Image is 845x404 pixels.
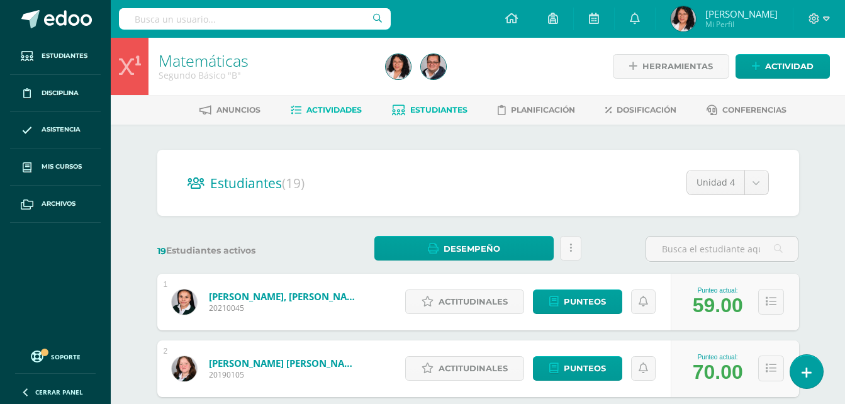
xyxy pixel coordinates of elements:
a: Desempeño [374,236,554,261]
a: Archivos [10,186,101,223]
img: 6c4ed624df2ef078b3316a21fee1d7c6.png [671,6,696,31]
span: 20210045 [209,303,360,313]
a: Conferencias [707,100,786,120]
img: fe380b2d4991993556c9ea662cc53567.png [421,54,446,79]
span: Estudiantes [42,51,87,61]
span: Planificación [511,105,575,115]
span: Desempeño [444,237,500,261]
span: 20190105 [209,369,360,380]
span: Actividad [765,55,814,78]
a: Mis cursos [10,149,101,186]
span: Cerrar panel [35,388,83,396]
img: f64360fc4d60d3e5df0aa8747e507202.png [172,356,197,381]
span: Punteos [564,290,606,313]
a: Soporte [15,347,96,364]
a: Asistencia [10,112,101,149]
a: Punteos [533,289,622,314]
span: Conferencias [722,105,786,115]
span: Actitudinales [439,357,508,380]
a: Actividad [736,54,830,79]
a: Herramientas [613,54,729,79]
img: 6bb575a483cfa934d84e433cc88e4ae2.png [172,289,197,315]
div: Segundo Básico 'B' [159,69,371,81]
label: Estudiantes activos [157,245,310,257]
div: Punteo actual: [693,287,743,294]
input: Busca el estudiante aquí... [646,237,798,261]
a: Matemáticas [159,50,249,71]
a: Dosificación [605,100,676,120]
span: Unidad 4 [697,171,735,194]
div: 70.00 [693,361,743,384]
span: Estudiantes [410,105,467,115]
a: Actitudinales [405,289,524,314]
span: 19 [157,245,166,257]
img: 6c4ed624df2ef078b3316a21fee1d7c6.png [386,54,411,79]
span: Actitudinales [439,290,508,313]
a: Punteos [533,356,622,381]
span: Dosificación [617,105,676,115]
h1: Matemáticas [159,52,371,69]
a: Estudiantes [10,38,101,75]
span: Disciplina [42,88,79,98]
span: Soporte [51,352,81,361]
a: Anuncios [199,100,260,120]
span: Mi Perfil [705,19,778,30]
span: Mis cursos [42,162,82,172]
a: Planificación [498,100,575,120]
span: Archivos [42,199,76,209]
span: Asistencia [42,125,81,135]
span: Estudiantes [210,174,305,192]
span: [PERSON_NAME] [705,8,778,20]
a: Estudiantes [392,100,467,120]
a: [PERSON_NAME] [PERSON_NAME] [209,357,360,369]
a: [PERSON_NAME], [PERSON_NAME] [209,290,360,303]
div: 1 [164,280,168,289]
div: Punteo actual: [693,354,743,361]
span: Herramientas [642,55,713,78]
span: Anuncios [216,105,260,115]
span: (19) [282,174,305,192]
div: 2 [164,347,168,356]
input: Busca un usuario... [119,8,391,30]
div: 59.00 [693,294,743,317]
span: Punteos [564,357,606,380]
a: Disciplina [10,75,101,112]
a: Actitudinales [405,356,524,381]
a: Actividades [291,100,362,120]
span: Actividades [306,105,362,115]
a: Unidad 4 [687,171,768,194]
